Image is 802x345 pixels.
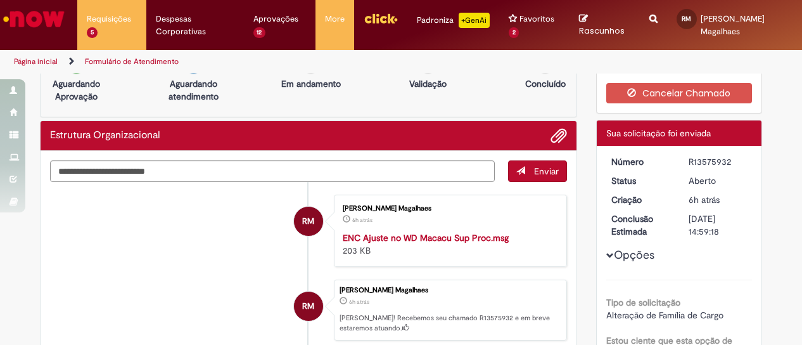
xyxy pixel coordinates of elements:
span: Favoritos [519,13,554,25]
span: Despesas Corporativas [156,13,234,38]
p: Aguardando atendimento [163,77,224,103]
div: Aberto [689,174,748,187]
a: Página inicial [14,56,58,67]
img: ServiceNow [1,6,67,32]
time: 29/09/2025 10:53:53 [352,216,372,224]
a: ENC Ajuste no WD Macacu Sup Proc.msg [343,232,509,244]
div: 203 KB [343,231,554,257]
span: Enviar [534,166,559,177]
ul: Trilhas de página [10,50,525,74]
button: Enviar [508,160,567,182]
span: Requisições [87,13,131,25]
dt: Conclusão Estimada [602,212,680,238]
div: 29/09/2025 10:59:14 [689,193,748,206]
span: 6h atrás [352,216,372,224]
span: 6h atrás [689,194,720,205]
span: Aprovações [253,13,298,25]
dt: Número [602,155,680,168]
img: click_logo_yellow_360x200.png [364,9,398,28]
p: Concluído [525,77,566,90]
div: Romulo Campos Magalhaes [294,207,323,236]
b: Tipo de solicitação [606,297,680,308]
div: [PERSON_NAME] Magalhaes [343,205,554,212]
textarea: Digite sua mensagem aqui... [50,160,495,181]
div: R13575932 [689,155,748,168]
button: Cancelar Chamado [606,83,753,103]
dt: Criação [602,193,680,206]
div: Romulo Campos Magalhaes [294,292,323,321]
li: Romulo Campos Magalhaes [50,280,567,341]
span: [PERSON_NAME] Magalhaes [701,13,765,37]
span: Alteração de Família de Cargo [606,309,723,321]
button: Adicionar anexos [551,127,567,144]
span: Rascunhos [579,25,625,37]
div: [PERSON_NAME] Magalhaes [340,287,560,294]
span: 12 [253,27,266,38]
span: 6h atrás [349,298,369,306]
p: Em andamento [281,77,341,90]
span: 2 [509,27,519,38]
a: Formulário de Atendimento [85,56,179,67]
span: RM [682,15,691,23]
span: Sua solicitação foi enviada [606,127,711,139]
dt: Status [602,174,680,187]
p: [PERSON_NAME]! Recebemos seu chamado R13575932 e em breve estaremos atuando. [340,313,560,333]
p: Aguardando Aprovação [46,77,107,103]
span: RM [302,206,314,237]
div: [DATE] 14:59:18 [689,212,748,238]
time: 29/09/2025 10:59:14 [349,298,369,306]
h2: Estrutura Organizacional Histórico de tíquete [50,130,160,141]
p: +GenAi [459,13,490,28]
a: Rascunhos [579,13,630,37]
span: More [325,13,345,25]
time: 29/09/2025 10:59:14 [689,194,720,205]
div: Padroniza [417,13,490,28]
span: RM [302,291,314,322]
p: Validação [409,77,447,90]
span: 5 [87,27,98,38]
